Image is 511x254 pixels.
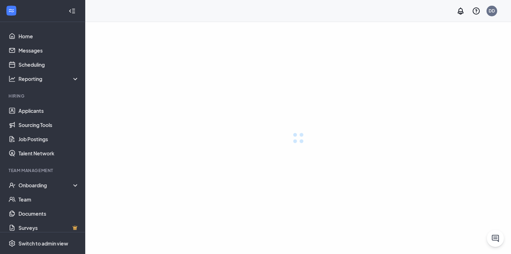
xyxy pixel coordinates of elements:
svg: Notifications [456,7,465,15]
svg: ChatActive [491,234,500,243]
a: SurveysCrown [18,221,79,235]
a: Sourcing Tools [18,118,79,132]
a: Documents [18,206,79,221]
div: Onboarding [18,182,80,189]
div: Switch to admin view [18,240,68,247]
div: Team Management [9,167,78,173]
a: Scheduling [18,57,79,72]
svg: Settings [9,240,16,247]
a: Job Postings [18,132,79,146]
a: Talent Network [18,146,79,160]
div: Hiring [9,93,78,99]
svg: UserCheck [9,182,16,189]
svg: Collapse [69,7,76,15]
a: Home [18,29,79,43]
svg: Analysis [9,75,16,82]
a: Messages [18,43,79,57]
a: Team [18,192,79,206]
svg: WorkstreamLogo [8,7,15,14]
button: ChatActive [487,230,504,247]
div: Reporting [18,75,80,82]
a: Applicants [18,104,79,118]
div: DD [489,8,495,14]
svg: QuestionInfo [472,7,480,15]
